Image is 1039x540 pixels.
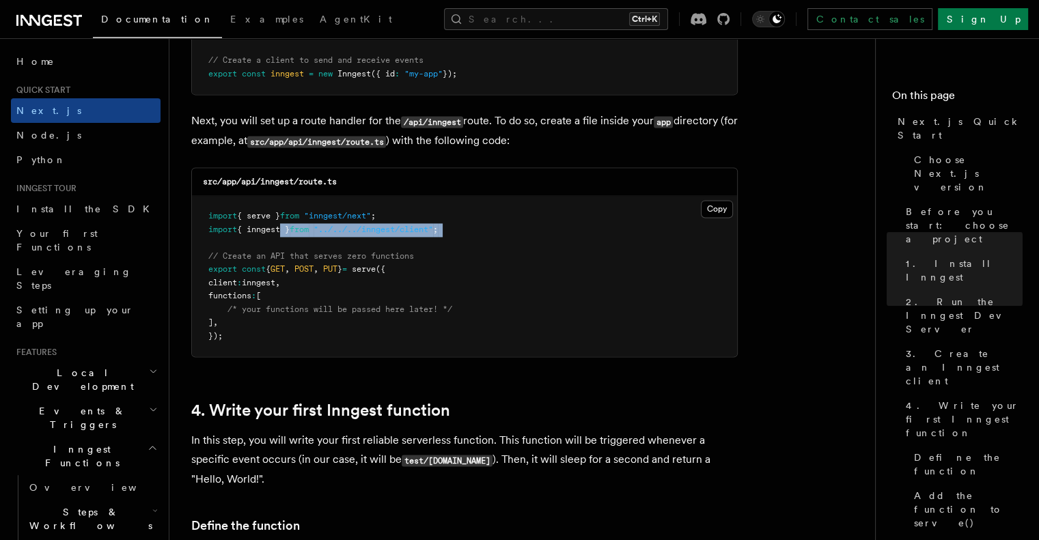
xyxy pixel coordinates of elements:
[909,483,1023,535] a: Add the function to serve()
[16,105,81,116] span: Next.js
[701,200,733,218] button: Copy
[311,4,400,37] a: AgentKit
[371,69,395,79] span: ({ id
[906,347,1023,388] span: 3. Create an Inngest client
[230,14,303,25] span: Examples
[266,264,271,274] span: {
[914,451,1023,478] span: Define the function
[444,8,668,30] button: Search...Ctrl+K
[11,98,161,123] a: Next.js
[101,14,214,25] span: Documentation
[337,69,371,79] span: Inngest
[237,278,242,287] span: :
[208,291,251,300] span: functions
[11,360,161,399] button: Local Development
[906,205,1023,246] span: Before you start: choose a project
[208,251,414,261] span: // Create an API that serves zero functions
[938,8,1028,30] a: Sign Up
[906,257,1023,284] span: 1. Install Inngest
[208,211,237,221] span: import
[213,317,218,327] span: ,
[371,211,376,221] span: ;
[247,136,386,147] code: src/app/api/inngest/route.ts
[191,401,450,420] a: 4. Write your first Inngest function
[909,445,1023,483] a: Define the function
[203,177,337,186] code: src/app/api/inngest/route.ts
[237,225,290,234] span: { inngest }
[208,225,237,234] span: import
[309,69,314,79] span: =
[16,304,134,329] span: Setting up your app
[11,183,77,194] span: Inngest tour
[892,109,1023,147] a: Next.js Quick Start
[352,264,376,274] span: serve
[433,225,438,234] span: ;
[11,399,161,437] button: Events & Triggers
[275,278,280,287] span: ,
[11,49,161,74] a: Home
[16,266,132,291] span: Leveraging Steps
[285,264,290,274] span: ,
[323,264,337,274] span: PUT
[11,197,161,221] a: Install the SDK
[11,147,161,172] a: Python
[208,331,223,341] span: });
[24,500,161,538] button: Steps & Workflows
[320,14,392,25] span: AgentKit
[208,278,237,287] span: client
[342,264,347,274] span: =
[93,4,222,38] a: Documentation
[900,251,1023,289] a: 1. Install Inngest
[271,69,304,79] span: inngest
[11,298,161,336] a: Setting up your app
[11,123,161,147] a: Node.js
[208,55,424,65] span: // Create a client to send and receive events
[906,295,1023,336] span: 2. Run the Inngest Dev Server
[401,116,463,128] code: /api/inngest
[900,199,1023,251] a: Before you start: choose a project
[16,55,55,68] span: Home
[337,264,342,274] span: }
[914,489,1023,530] span: Add the function to serve()
[16,130,81,141] span: Node.js
[900,393,1023,445] a: 4. Write your first Inngest function
[898,115,1023,142] span: Next.js Quick Start
[11,347,57,358] span: Features
[11,221,161,259] a: Your first Functions
[914,153,1023,194] span: Choose Next.js version
[395,69,400,79] span: :
[227,304,452,314] span: /* your functions will be passed here later! */
[314,264,318,274] span: ,
[807,8,932,30] a: Contact sales
[654,116,673,128] code: app
[752,11,785,27] button: Toggle dark mode
[376,264,385,274] span: ({
[242,278,275,287] span: inngest
[237,211,280,221] span: { serve }
[11,437,161,475] button: Inngest Functions
[629,12,660,26] kbd: Ctrl+K
[208,69,237,79] span: export
[906,399,1023,440] span: 4. Write your first Inngest function
[11,442,148,470] span: Inngest Functions
[16,228,98,253] span: Your first Functions
[191,111,738,151] p: Next, you will set up a route handler for the route. To do so, create a file inside your director...
[256,291,261,300] span: [
[892,87,1023,109] h4: On this page
[11,259,161,298] a: Leveraging Steps
[900,289,1023,341] a: 2. Run the Inngest Dev Server
[242,264,266,274] span: const
[191,431,738,489] p: In this step, you will write your first reliable serverless function. This function will be trigg...
[16,154,66,165] span: Python
[191,516,300,535] a: Define the function
[909,147,1023,199] a: Choose Next.js version
[280,211,299,221] span: from
[208,317,213,327] span: ]
[271,264,285,274] span: GET
[222,4,311,37] a: Examples
[24,475,161,500] a: Overview
[304,211,371,221] span: "inngest/next"
[290,225,309,234] span: from
[294,264,314,274] span: POST
[16,203,158,214] span: Install the SDK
